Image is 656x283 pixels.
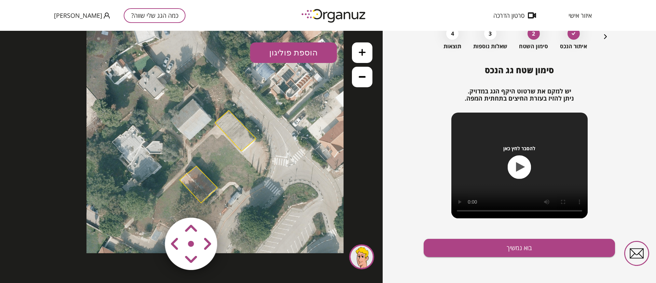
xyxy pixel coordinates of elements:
[54,12,102,19] span: [PERSON_NAME]
[503,145,535,151] span: להסבר לחץ כאן
[424,239,615,257] button: בוא נמשיך
[528,27,540,40] div: 2
[424,88,615,102] h2: יש למקם את שרטוט היקף הגג במדויק. ניתן להזיז בעזרת החיצים בתחתית המפה.
[519,43,548,50] span: סימון השטח
[151,172,232,254] img: vector-smart-object-copy.png
[446,27,459,40] div: 4
[560,43,587,50] span: איתור הנכס
[493,12,524,19] span: סרטון הדרכה
[54,11,110,20] button: [PERSON_NAME]
[569,12,592,19] span: איזור אישי
[250,12,337,32] button: הוספת פוליגון
[483,12,546,19] button: סרטון הדרכה
[558,12,602,19] button: איזור אישי
[485,64,554,76] span: סימון שטח גג הנכס
[443,43,461,50] span: תוצאות
[484,27,496,40] div: 3
[473,43,507,50] span: שאלות נוספות
[297,6,372,25] img: logo
[124,8,186,23] button: כמה הגג שלי שווה?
